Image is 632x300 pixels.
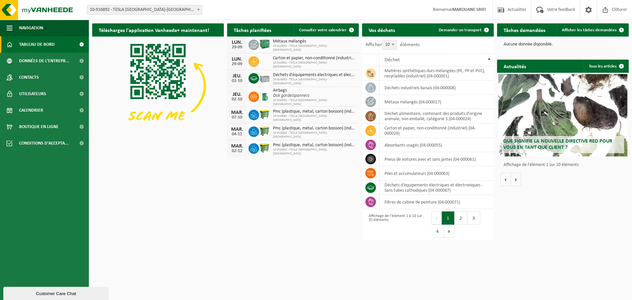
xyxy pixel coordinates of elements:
[557,23,628,37] a: Afficher les tâches demandées
[230,45,244,50] div: 29-09
[431,211,442,225] button: Previous
[294,23,358,37] a: Consulter votre calendrier
[19,119,59,135] span: Boutique en ligne
[273,143,355,148] span: Pmc (plastique, métal, carton boisson) (industriel)
[273,44,355,52] span: 10-916892 - TESLA [GEOGRAPHIC_DATA]-[GEOGRAPHIC_DATA]
[439,28,482,32] span: Demander un transport
[19,53,69,69] span: Données de l'entrepr...
[500,173,511,186] button: Vorige
[452,7,486,12] strong: MAROUANE SRIFI
[380,66,494,81] td: matières synthétiques durs mélangées (PE, PP et PVC), recyclables (industriel) (04-000001)
[273,148,355,156] span: 10-916892 - TESLA [GEOGRAPHIC_DATA]-[GEOGRAPHIC_DATA]
[230,79,244,83] div: 02-10
[504,163,625,167] p: Affichage de l'élément 1 sur 10 éléments
[442,211,455,225] button: 1
[19,20,43,36] span: Navigation
[584,60,628,73] a: Tous les articles
[87,5,202,15] span: 10-916892 - TESLA BELGIUM-DROGENBOS - DROGENBOS
[3,286,110,300] iframe: chat widget
[19,69,39,86] span: Contacts
[87,5,202,14] span: 10-916892 - TESLA BELGIUM-DROGENBOS - DROGENBOS
[273,88,355,93] span: Airbags
[19,135,69,151] span: Conditions d'accepta...
[259,39,270,50] img: PB-HB-1400-HPE-GN-01
[380,166,494,180] td: Piles et accumulateurs (04-000063)
[455,211,467,225] button: 2
[562,28,617,32] span: Afficher les tâches demandées
[380,109,494,123] td: déchet alimentaire, contenant des produits d'origine animale, non emballé, catégorie 3 (04-000024)
[19,86,46,102] span: Utilisateurs
[259,125,270,137] img: WB-0660-HPE-GN-50
[230,97,244,102] div: 02-10
[92,23,216,36] h2: Téléchargez l'application Vanheede+ maintenant!
[19,102,43,119] span: Calendrier
[380,195,494,209] td: filtres de cabine de peinture (04-000071)
[497,60,533,72] h2: Actualités
[380,123,494,138] td: carton et papier, non-conditionné (industriel) (04-000026)
[444,225,454,238] button: Next
[511,173,521,186] button: Volgende
[259,142,270,153] img: WB-0660-HPE-GN-50
[230,127,244,132] div: MAR.
[230,92,244,97] div: JEU.
[259,109,270,120] img: WB-0660-HPE-GN-50
[434,23,493,37] a: Demander un transport
[230,57,244,62] div: LUN.
[503,139,612,150] span: Que signifie la nouvelle directive RED pour vous en tant que client ?
[273,78,355,86] span: 10-916892 - TESLA [GEOGRAPHIC_DATA]-[GEOGRAPHIC_DATA]
[380,152,494,166] td: pneus de voitures avec et sans jantes (04-000061)
[273,72,355,78] span: Déchets d'équipements électriques et électroniques - sans tubes cathodiques
[273,61,355,69] span: 10-916892 - TESLA [GEOGRAPHIC_DATA]-[GEOGRAPHIC_DATA]
[497,23,552,36] h2: Tâches demandées
[380,95,494,109] td: métaux mélangés (04-000017)
[230,149,244,153] div: 02-12
[467,211,480,225] button: 3
[19,36,55,53] span: Tableau de bord
[384,57,400,63] span: Déchet
[230,115,244,120] div: 07-10
[380,138,494,152] td: absorbants usagés (04-000055)
[230,144,244,149] div: MAR.
[299,28,347,32] span: Consulter votre calendrier
[273,56,355,61] span: Carton et papier, non-conditionné (industriel)
[273,131,355,139] span: 10-916892 - TESLA [GEOGRAPHIC_DATA]-[GEOGRAPHIC_DATA]
[382,40,396,49] span: 10
[259,72,270,83] img: PB-LB-0680-HPE-GY-01
[92,37,224,135] img: Download de VHEPlus App
[227,23,278,36] h2: Tâches planifiées
[362,23,402,36] h2: Vos déchets
[498,74,627,156] a: Que signifie la nouvelle directive RED pour vous en tant que client ?
[273,114,355,122] span: 10-916892 - TESLA [GEOGRAPHIC_DATA]-[GEOGRAPHIC_DATA]
[273,93,309,98] i: Ook gordelspanners
[365,42,420,47] label: Afficher éléments
[259,91,270,102] img: PB-OT-0200-MET-00-02
[273,98,355,106] span: 10-916892 - TESLA [GEOGRAPHIC_DATA]-[GEOGRAPHIC_DATA]
[230,73,244,79] div: JEU.
[431,225,444,238] button: 4
[230,110,244,115] div: MAR.
[504,42,622,47] p: Aucune donnée disponible.
[273,39,355,44] span: Métaux mélangés
[380,180,494,195] td: déchets d'équipements électriques et électroniques - Sans tubes cathodiques (04-000067)
[380,81,494,95] td: déchets industriels banals (04-000008)
[230,132,244,137] div: 04-11
[230,62,244,67] div: 29-09
[382,40,397,50] span: 10
[230,40,244,45] div: LUN.
[365,211,425,238] div: Affichage de l'élément 1 à 10 sur 35 éléments
[273,126,355,131] span: Pmc (plastique, métal, carton boisson) (industriel)
[273,109,355,114] span: Pmc (plastique, métal, carton boisson) (industriel)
